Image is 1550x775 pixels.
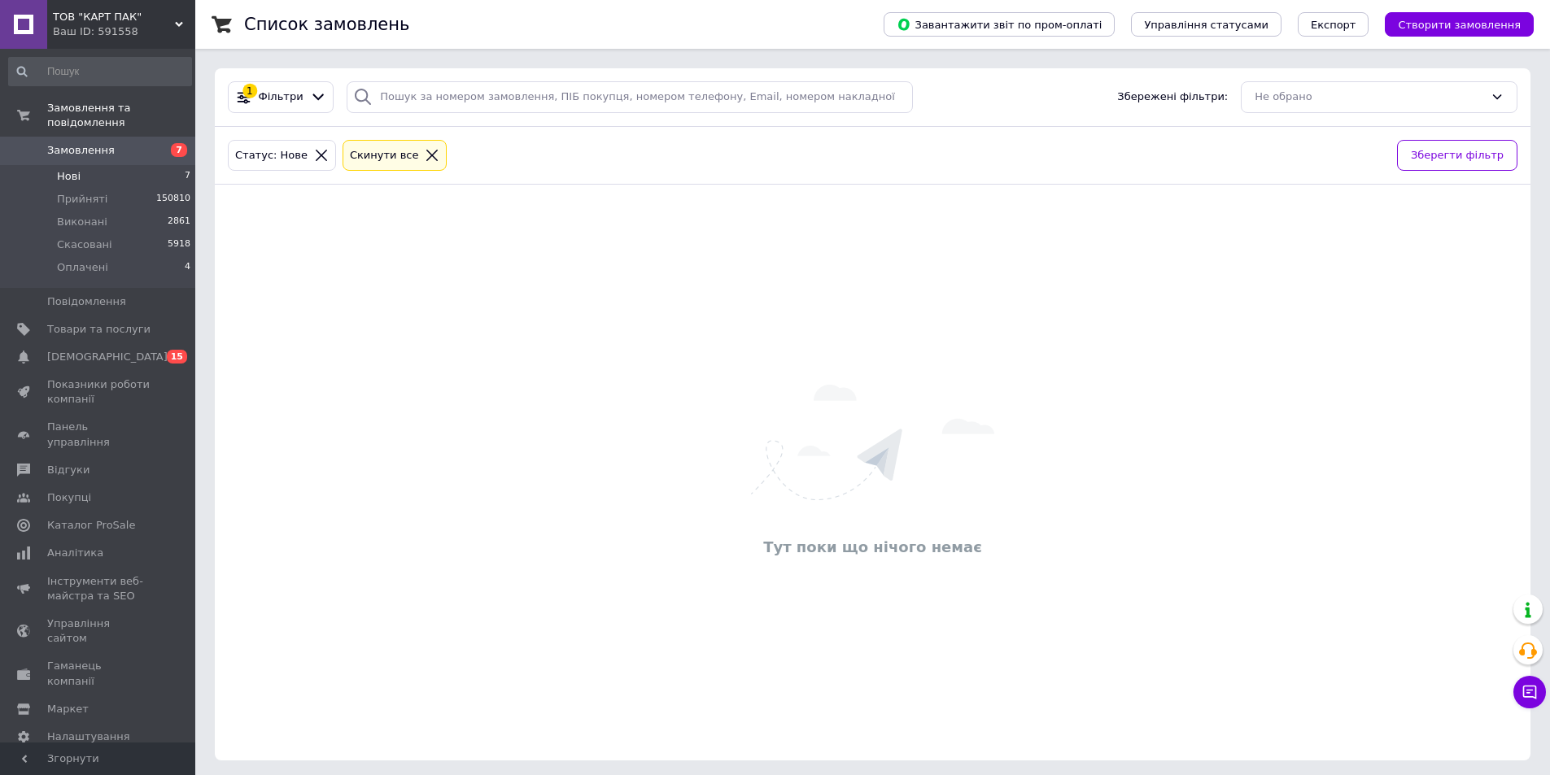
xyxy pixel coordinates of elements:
[1513,676,1546,708] button: Чат з покупцем
[156,192,190,207] span: 150810
[57,169,81,184] span: Нові
[8,57,192,86] input: Пошук
[1311,19,1356,31] span: Експорт
[47,659,151,688] span: Гаманець компанії
[1369,18,1534,30] a: Створити замовлення
[168,237,190,252] span: 5918
[47,546,103,560] span: Аналітика
[1385,12,1534,37] button: Створити замовлення
[57,215,107,229] span: Виконані
[1397,140,1517,172] button: Зберегти фільтр
[47,294,126,309] span: Повідомлення
[53,24,195,39] div: Ваш ID: 591558
[1298,12,1369,37] button: Експорт
[47,490,91,505] span: Покупці
[168,215,190,229] span: 2861
[47,518,135,533] span: Каталог ProSale
[47,101,195,130] span: Замовлення та повідомлення
[47,350,168,364] span: [DEMOGRAPHIC_DATA]
[167,350,187,364] span: 15
[244,15,409,34] h1: Список замовлень
[47,420,151,449] span: Панель управління
[57,192,107,207] span: Прийняті
[171,143,187,157] span: 7
[57,260,108,275] span: Оплачені
[47,143,115,158] span: Замовлення
[47,702,89,716] span: Маркет
[47,463,90,477] span: Відгуки
[1411,147,1504,164] span: Зберегти фільтр
[223,537,1522,557] div: Тут поки що нічого немає
[884,12,1115,37] button: Завантажити звіт по пром-оплаті
[185,260,190,275] span: 4
[47,377,151,407] span: Показники роботи компанії
[1398,19,1521,31] span: Створити замовлення
[53,10,175,24] span: ТОВ "КАРТ ПАК"
[47,574,151,603] span: Інструменти веб-майстра та SEO
[1255,89,1484,106] div: Не обрано
[259,89,303,105] span: Фільтри
[232,147,311,164] div: Статус: Нове
[1131,12,1281,37] button: Управління статусами
[47,322,151,337] span: Товари та послуги
[185,169,190,184] span: 7
[1117,89,1228,105] span: Збережені фільтри:
[47,616,151,646] span: Управління сайтом
[57,237,112,252] span: Скасовані
[347,147,422,164] div: Cкинути все
[242,84,257,98] div: 1
[347,81,913,113] input: Пошук за номером замовлення, ПІБ покупця, номером телефону, Email, номером накладної
[1144,19,1268,31] span: Управління статусами
[47,729,130,744] span: Налаштування
[897,17,1102,32] span: Завантажити звіт по пром-оплаті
